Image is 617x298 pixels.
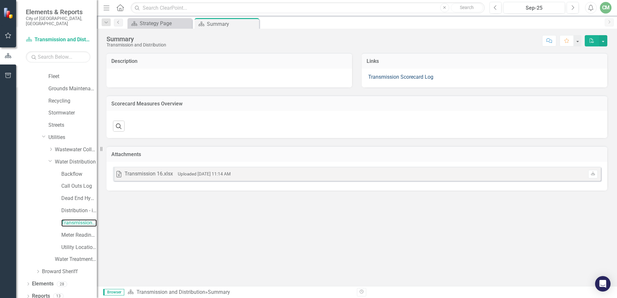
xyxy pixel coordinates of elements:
[129,19,190,27] a: Strategy Page
[137,289,205,295] a: Transmission and Distribution
[178,171,231,176] small: Uploaded [DATE] 11:14 AM
[111,58,347,64] h3: Description
[55,146,97,154] a: Wastewater Collection
[61,183,97,190] a: Call Outs Log
[61,244,97,251] a: Utility Location Requests
[48,97,97,105] a: Recycling
[48,109,97,117] a: Stormwater
[600,2,612,14] button: CM
[503,2,565,14] button: Sep-25
[26,16,90,26] small: City of [GEOGRAPHIC_DATA], [GEOGRAPHIC_DATA]
[208,289,230,295] div: Summary
[207,20,258,28] div: Summary
[61,232,97,239] a: Meter Reading ([PERSON_NAME])
[55,158,97,166] a: Water Distribution
[48,85,97,93] a: Grounds Maintenance
[367,58,602,64] h3: Links
[61,207,97,214] a: Distribution - inactive scorecard (combined with transmission in [DATE])
[595,276,611,292] div: Open Intercom Messenger
[106,35,166,43] div: Summary
[131,2,485,14] input: Search ClearPoint...
[103,289,124,295] span: Browser
[451,3,483,12] button: Search
[57,281,67,287] div: 28
[61,171,97,178] a: Backflow
[26,8,90,16] span: Elements & Reports
[61,219,97,227] a: Transmission and Distribution
[26,36,90,44] a: Transmission and Distribution
[61,195,97,202] a: Dead End Hydrant Flushing Log
[368,74,433,80] a: Transmission Scorecard Log
[125,170,173,178] div: Transmission 16.xlsx
[506,4,563,12] div: Sep-25
[3,7,15,18] img: ClearPoint Strategy
[111,101,602,107] h3: Scorecard Measures Overview
[48,122,97,129] a: Streets
[48,73,97,80] a: Fleet
[55,256,97,263] a: Water Treatment Plant
[48,134,97,141] a: Utilities
[127,289,352,296] div: »
[111,152,602,157] h3: Attachments
[32,280,54,288] a: Elements
[26,51,90,63] input: Search Below...
[140,19,190,27] div: Strategy Page
[106,43,166,47] div: Transmission and Distribution
[42,268,97,275] a: Broward Sheriff
[460,5,474,10] span: Search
